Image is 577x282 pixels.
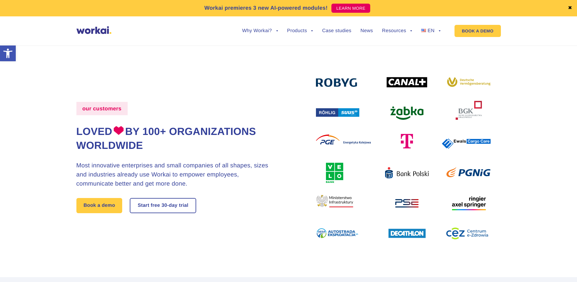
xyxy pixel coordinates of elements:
[114,126,124,135] img: heart.png
[76,102,128,115] label: our customers
[361,29,373,33] a: News
[162,203,178,208] i: 30-day
[428,28,434,33] span: EN
[287,29,313,33] a: Products
[76,161,272,188] h3: Most innovative enterprises and small companies of all shapes, sizes and industries already use W...
[76,125,272,153] h1: Loved by 100+ organizations worldwide
[331,4,370,13] a: LEARN MORE
[382,29,412,33] a: Resources
[455,25,501,37] a: BOOK A DEMO
[204,4,328,12] p: Workai premieres 3 new AI-powered modules!
[242,29,278,33] a: Why Workai?
[322,29,351,33] a: Case studies
[568,6,572,11] a: ✖
[130,199,196,213] a: Start free30-daytrial
[76,198,122,213] a: Book a demo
